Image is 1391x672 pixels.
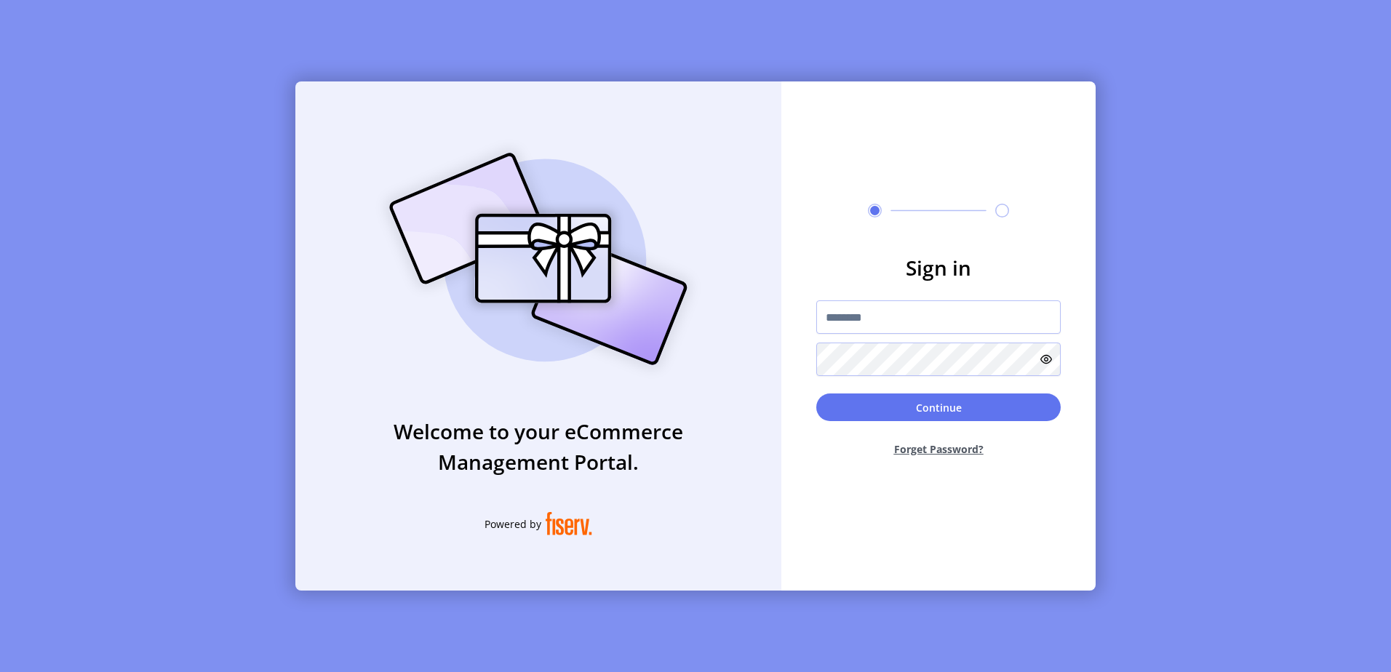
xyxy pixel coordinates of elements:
[816,252,1061,283] h3: Sign in
[816,430,1061,468] button: Forget Password?
[295,416,781,477] h3: Welcome to your eCommerce Management Portal.
[367,137,709,381] img: card_Illustration.svg
[816,393,1061,421] button: Continue
[485,516,541,532] span: Powered by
